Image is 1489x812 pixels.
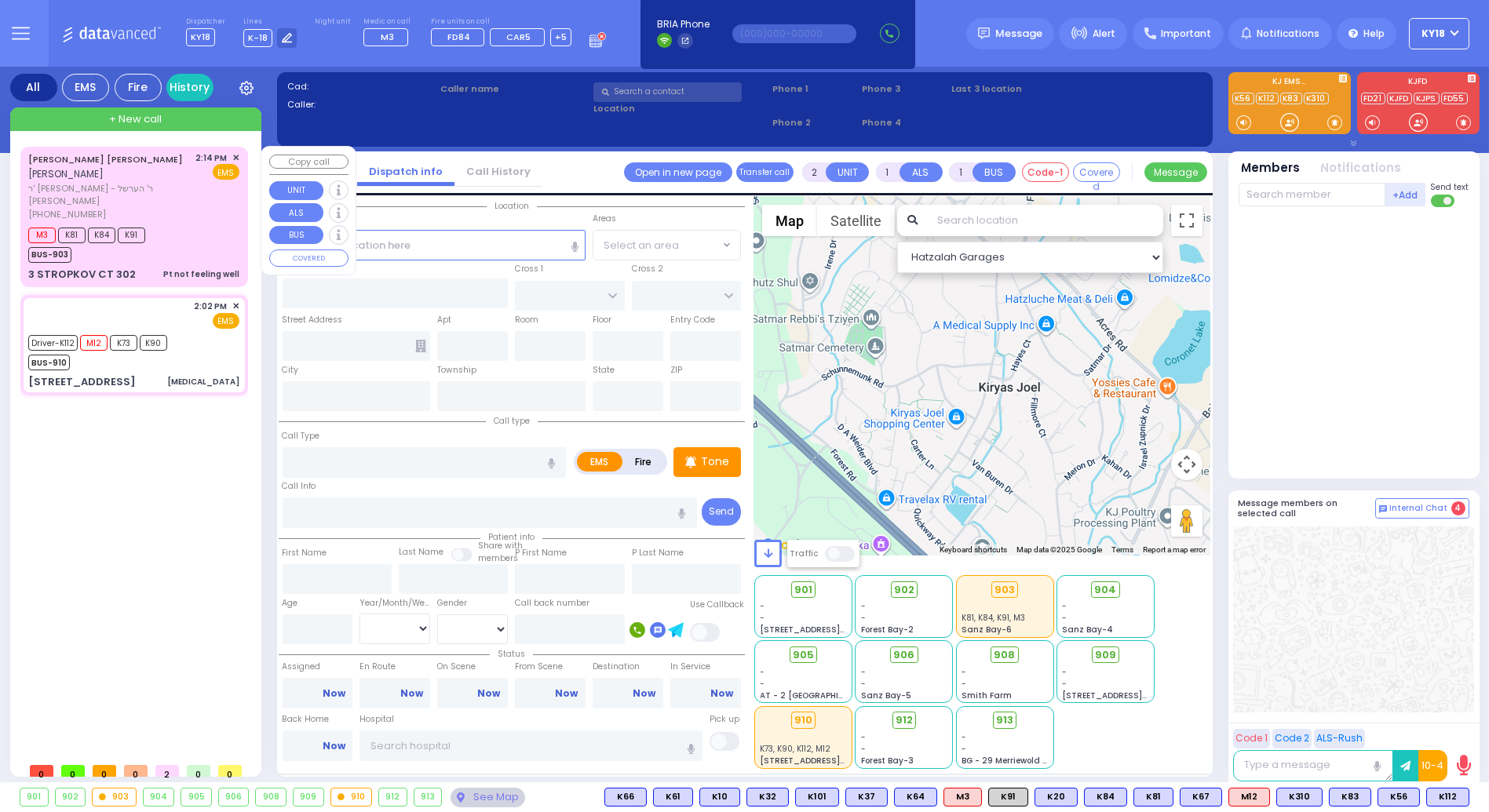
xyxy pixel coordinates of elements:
label: Traffic [790,548,819,559]
div: BLS [1180,788,1222,807]
span: M3 [28,228,56,243]
label: Cad: [287,80,436,93]
label: ZIP [670,364,682,377]
button: ALS-Rush [1314,729,1365,748]
span: FD84 [447,31,470,43]
label: City [283,364,299,377]
div: BLS [795,788,839,807]
small: Share with [478,540,523,552]
span: 904 [1094,582,1116,598]
span: Select an area [604,238,679,253]
a: Now [400,686,423,701]
span: 0 [124,765,148,777]
span: Smith Farm [962,690,1012,701]
div: BLS [746,788,789,807]
span: - [761,678,765,690]
button: ALS [900,162,943,182]
div: K101 [795,788,839,807]
div: 913 [414,788,442,806]
span: - [1062,600,1067,612]
label: Entry Code [670,314,715,326]
div: K61 [653,788,693,807]
button: 10-4 [1418,750,1447,781]
div: 3 STROPKOV CT 302 [28,267,136,282]
div: K64 [894,788,937,807]
div: K310 [1276,788,1323,807]
span: Phone 3 [862,82,946,96]
button: Code-1 [1022,162,1069,182]
div: BLS [1378,788,1420,807]
span: Driver-K112 [28,335,78,351]
button: BUS [269,226,323,245]
span: - [962,743,966,755]
label: Cross 2 [632,263,663,275]
input: Search member [1239,183,1385,206]
div: Year/Month/Week/Day [359,597,430,610]
a: Now [477,686,500,701]
div: [STREET_ADDRESS] [28,374,136,390]
span: 905 [793,647,814,663]
button: Code 1 [1233,729,1270,748]
span: 2:02 PM [195,300,228,312]
img: comment-alt.png [1379,505,1387,513]
label: Assigned [283,661,353,673]
div: 906 [219,788,249,806]
div: [MEDICAL_DATA] [167,376,239,388]
label: P First Name [515,547,567,559]
div: BLS [1426,788,1469,807]
span: 913 [996,712,1013,728]
div: 901 [20,788,48,806]
label: Fire [622,452,666,472]
label: KJFD [1357,78,1480,89]
div: M12 [1228,788,1270,807]
span: [STREET_ADDRESS][PERSON_NAME] [761,755,909,766]
div: 904 [144,788,174,806]
a: FD21 [1361,93,1385,104]
label: From Scene [515,661,586,673]
div: 912 [379,788,407,806]
span: Alert [1093,27,1115,41]
label: Apt [437,314,451,326]
div: K81 [1133,788,1173,807]
div: 910 [791,712,816,729]
span: Sanz Bay-6 [962,624,1012,635]
h5: Message members on selected call [1239,498,1375,519]
label: Township [437,364,476,377]
span: Call type [486,415,538,427]
span: +5 [555,31,567,43]
label: Medic on call [363,17,413,27]
a: Now [555,686,578,701]
a: Call History [454,164,542,179]
a: K112 [1256,93,1279,104]
span: - [861,600,866,612]
span: ✕ [232,151,239,165]
div: 902 [56,788,86,806]
span: - [1062,678,1067,690]
button: Message [1144,162,1207,182]
span: K81 [58,228,86,243]
a: [PERSON_NAME] [PERSON_NAME] [28,153,183,166]
span: Sanz Bay-5 [861,690,911,701]
span: Status [490,648,533,660]
button: +Add [1385,183,1426,206]
span: 4 [1451,501,1465,515]
span: Internal Chat [1390,503,1448,514]
div: ALS [1228,788,1270,807]
span: Forest Bay-3 [861,755,914,766]
span: 906 [893,647,914,663]
span: M3 [381,31,394,43]
button: UNIT [826,162,869,182]
div: K67 [1180,788,1222,807]
div: 905 [181,788,211,806]
span: 0 [93,765,116,777]
span: [STREET_ADDRESS][PERSON_NAME] [761,624,909,635]
label: Destination [593,661,663,673]
span: - [761,612,765,624]
span: 908 [994,647,1016,663]
span: Other building occupants [415,340,426,352]
a: K56 [1232,93,1254,104]
span: - [761,600,765,612]
span: [PHONE_NUMBER] [28,208,106,220]
div: All [10,74,57,101]
span: 2:14 PM [196,152,228,164]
